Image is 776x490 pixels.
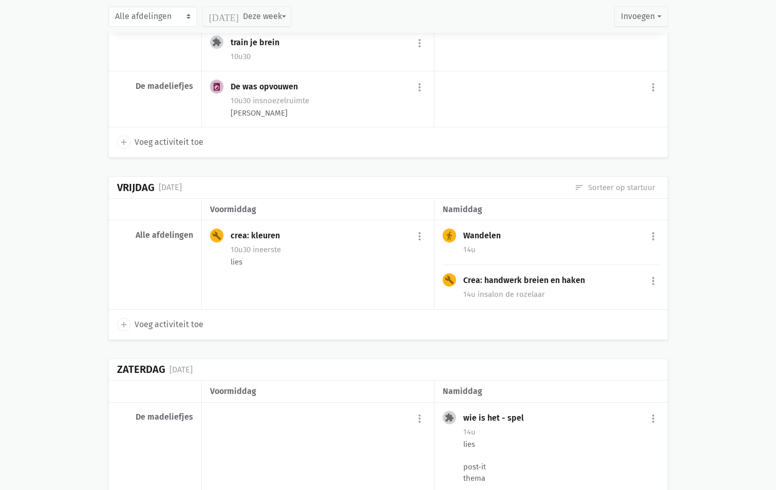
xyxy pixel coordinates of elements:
div: Alle afdelingen [117,230,193,240]
div: voormiddag [210,385,426,398]
span: salon de rozelaar [478,290,545,299]
span: 10u30 [231,52,251,61]
i: [DATE] [209,12,239,21]
span: 10u30 [231,96,251,105]
div: voormiddag [210,203,426,216]
div: [DATE] [159,181,182,194]
span: 14u [463,427,476,437]
div: De madeliefjes [117,81,193,91]
i: directions_walk [445,231,454,240]
i: add [119,138,128,147]
div: Wandelen [463,231,509,241]
span: Voeg activiteit toe [135,318,203,331]
div: Crea: handwerk breien en haken [463,275,593,286]
div: lies [231,256,426,268]
span: Voeg activiteit toe [135,136,203,149]
div: De was opvouwen [231,82,306,92]
div: namiddag [443,385,659,398]
div: crea: kleuren [231,231,288,241]
i: build [445,275,454,285]
i: add [119,320,128,329]
i: extension [212,37,221,47]
i: sort [575,183,584,192]
a: add Voeg activiteit toe [117,318,203,331]
div: Zaterdag [117,364,165,375]
div: [PERSON_NAME] [231,107,426,119]
span: in [253,245,259,254]
a: add Voeg activiteit toe [117,136,203,149]
div: Vrijdag [117,182,155,194]
i: extension [445,413,454,422]
span: in [478,290,484,299]
a: Sorteer op startuur [575,182,655,193]
span: 14u [463,245,476,254]
button: Invoegen [614,6,668,27]
span: eerste [253,245,281,254]
span: in [253,96,259,105]
i: build [212,231,221,240]
div: namiddag [443,203,659,216]
div: train je brein [231,37,288,48]
span: snoezelruimte [253,96,309,105]
div: lies post-it thema [463,439,659,484]
div: [DATE] [169,363,193,376]
button: Deze week [202,6,291,27]
span: 10u30 [231,245,251,254]
span: 14u [463,290,476,299]
i: local_laundry_service [212,82,221,91]
div: De madeliefjes [117,412,193,422]
div: wie is het - spel [463,413,532,423]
